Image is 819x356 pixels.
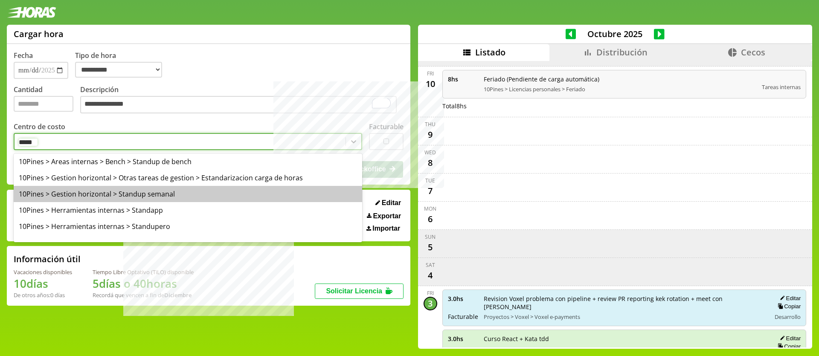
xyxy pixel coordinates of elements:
[484,335,756,343] span: Curso React + Kata tdd
[14,276,72,291] h1: 10 días
[448,295,478,303] span: 3.0 hs
[14,253,81,265] h2: Información útil
[14,218,362,234] div: 10Pines > Herramientas internas > Standupero
[448,75,478,83] span: 8 hs
[93,268,194,276] div: Tiempo Libre Optativo (TiLO) disponible
[775,303,801,310] button: Copiar
[775,313,801,321] span: Desarrollo
[475,46,505,58] span: Listado
[442,102,807,110] div: Total 8 hs
[741,46,765,58] span: Cecos
[424,297,437,310] div: 3
[373,199,404,207] button: Editar
[75,62,162,78] select: Tipo de hora
[326,287,382,295] span: Solicitar Licencia
[426,261,435,269] div: Sat
[777,335,801,342] button: Editar
[576,28,654,40] span: Octubre 2025
[424,128,437,142] div: 9
[425,121,436,128] div: Thu
[7,7,56,18] img: logotipo
[424,156,437,170] div: 8
[484,75,756,83] span: Feriado (Pendiente de carga automática)
[14,153,362,170] div: 10Pines > Areas internas > Bench > Standup de bench
[777,295,801,302] button: Editar
[14,96,73,112] input: Cantidad
[775,343,801,350] button: Copiar
[448,335,478,343] span: 3.0 hs
[93,276,194,291] h1: 5 días o 40 horas
[484,85,756,93] span: 10Pines > Licencias personales > Feriado
[14,291,72,299] div: De otros años: 0 días
[369,122,404,131] label: Facturable
[425,177,435,184] div: Tue
[372,225,400,232] span: Importar
[80,85,404,116] label: Descripción
[164,291,192,299] b: Diciembre
[762,83,801,91] span: Tareas internas
[425,233,436,240] div: Sun
[484,313,765,321] span: Proyectos > Voxel > Voxel e-payments
[364,212,404,220] button: Exportar
[424,77,437,91] div: 10
[14,202,362,218] div: 10Pines > Herramientas internas > Standapp
[14,51,33,60] label: Fecha
[424,269,437,282] div: 4
[382,199,401,207] span: Editar
[373,212,401,220] span: Exportar
[93,291,194,299] div: Recordá que vencen a fin de
[424,205,436,212] div: Mon
[596,46,648,58] span: Distribución
[484,295,765,311] span: Revision Voxel problema con pipeline + review PR reporting kek rotation + meet con [PERSON_NAME]
[424,240,437,254] div: 5
[80,96,397,114] textarea: To enrich screen reader interactions, please activate Accessibility in Grammarly extension settings
[418,61,812,348] div: scrollable content
[75,51,169,79] label: Tipo de hora
[14,170,362,186] div: 10Pines > Gestion horizontal > Otras tareas de gestion > Estandarizacion carga de horas
[315,284,404,299] button: Solicitar Licencia
[424,184,437,198] div: 7
[14,28,64,40] h1: Cargar hora
[14,122,65,131] label: Centro de costo
[424,212,437,226] div: 6
[427,289,434,297] div: Fri
[427,70,434,77] div: Fri
[448,313,478,321] span: Facturable
[14,85,80,116] label: Cantidad
[424,149,436,156] div: Wed
[14,268,72,276] div: Vacaciones disponibles
[14,186,362,202] div: 10Pines > Gestion horizontal > Standup semanal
